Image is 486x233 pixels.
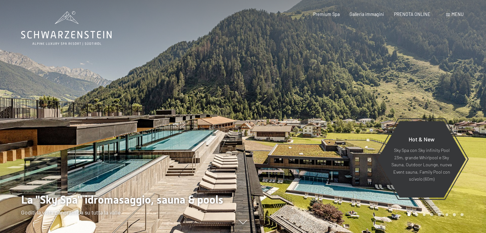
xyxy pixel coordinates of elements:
p: Sky Spa con Sky infinity Pool 23m, grande Whirlpool e Sky Sauna, Outdoor Lounge, nuova Event saun... [391,147,452,183]
div: Carousel Page 6 [445,213,449,216]
div: Carousel Page 1 (Current Slide) [407,213,411,216]
a: Premium Spa [313,11,340,17]
div: Carousel Page 3 [423,213,426,216]
a: PRENOTA ONLINE [394,11,430,17]
div: Carousel Page 2 [415,213,418,216]
a: Hot & New Sky Spa con Sky infinity Pool 23m, grande Whirlpool e Sky Sauna, Outdoor Lounge, nuova ... [377,121,466,198]
a: Galleria immagini [350,11,384,17]
div: Carousel Page 8 [460,213,464,216]
div: Carousel Page 7 [453,213,456,216]
div: Carousel Pagination [405,213,463,216]
span: Hot & New [409,136,435,143]
span: Menu [451,11,464,17]
div: Carousel Page 5 [438,213,441,216]
div: Carousel Page 4 [430,213,433,216]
